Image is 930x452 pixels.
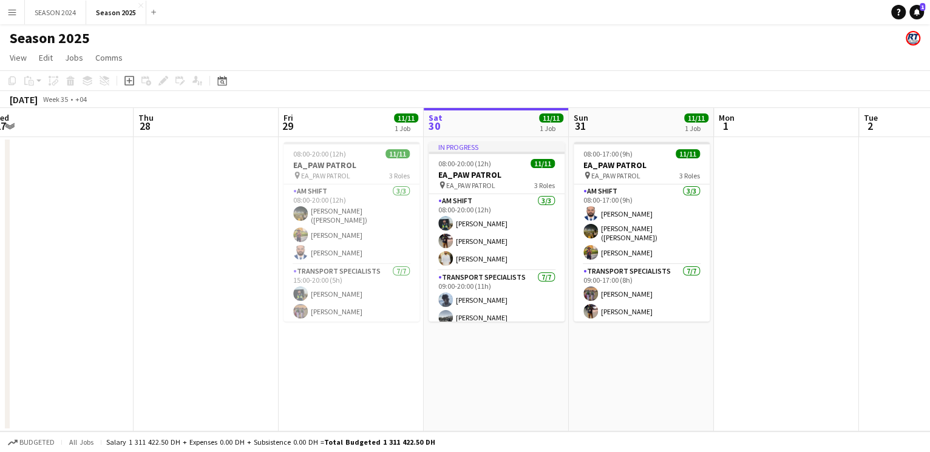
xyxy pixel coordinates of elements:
[75,95,87,104] div: +04
[906,31,920,46] app-user-avatar: ROAD TRANSIT
[90,50,127,66] a: Comms
[39,52,53,63] span: Edit
[6,436,56,449] button: Budgeted
[95,52,123,63] span: Comms
[5,50,32,66] a: View
[40,95,70,104] span: Week 35
[10,29,90,47] h1: Season 2025
[86,1,146,24] button: Season 2025
[920,3,925,11] span: 1
[67,437,96,447] span: All jobs
[34,50,58,66] a: Edit
[10,93,38,106] div: [DATE]
[25,1,86,24] button: SEASON 2024
[65,52,83,63] span: Jobs
[909,5,924,19] a: 1
[19,438,55,447] span: Budgeted
[106,437,435,447] div: Salary 1 311 422.50 DH + Expenses 0.00 DH + Subsistence 0.00 DH =
[60,50,88,66] a: Jobs
[324,437,435,447] span: Total Budgeted 1 311 422.50 DH
[10,52,27,63] span: View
